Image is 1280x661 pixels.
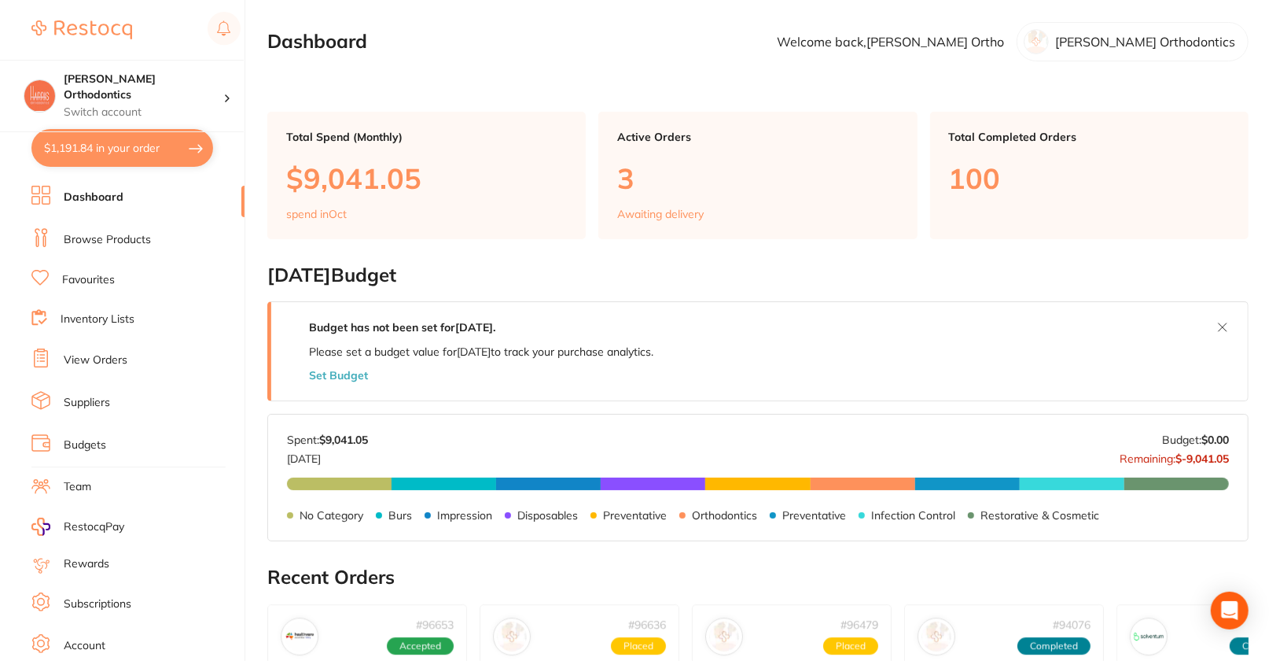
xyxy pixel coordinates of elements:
[709,622,739,652] img: Henry Schein Halas
[64,596,131,612] a: Subscriptions
[1201,433,1229,447] strong: $0.00
[628,619,666,631] p: # 96636
[871,509,955,522] p: Infection Control
[1053,619,1091,631] p: # 94076
[287,446,368,465] p: [DATE]
[949,131,1230,143] p: Total Completed Orders
[921,622,951,652] img: ORMCO PTY LIMITED
[598,112,917,239] a: Active Orders3Awaiting delivery
[286,131,567,143] p: Total Spend (Monthly)
[388,509,412,522] p: Burs
[64,72,223,102] h4: Harris Orthodontics
[64,438,106,453] a: Budgets
[930,112,1249,239] a: Total Completed Orders100
[62,272,115,288] a: Favourites
[64,556,109,572] a: Rewards
[300,509,363,522] p: No Category
[1055,35,1235,49] p: [PERSON_NAME] Orthodontics
[24,80,55,111] img: Harris Orthodontics
[31,518,50,536] img: RestocqPay
[603,509,667,522] p: Preventative
[287,434,368,446] p: Spent:
[64,395,110,411] a: Suppliers
[387,637,454,655] span: Accepted
[309,369,368,382] button: Set Budget
[286,208,347,220] p: spend in Oct
[267,112,586,239] a: Total Spend (Monthly)$9,041.05spend inOct
[777,35,1004,49] p: Welcome back, [PERSON_NAME] Ortho
[692,509,757,522] p: Orthodontics
[31,518,124,536] a: RestocqPay
[64,353,127,368] a: View Orders
[64,105,223,120] p: Switch account
[823,637,878,655] span: Placed
[1120,446,1229,465] p: Remaining:
[949,162,1230,194] p: 100
[840,619,878,631] p: # 96479
[285,622,314,652] img: Healthware Australia Ridley
[1162,434,1229,446] p: Budget:
[64,232,151,248] a: Browse Products
[319,433,368,447] strong: $9,041.05
[31,12,132,48] a: Restocq Logo
[617,208,704,220] p: Awaiting delivery
[61,312,134,327] a: Inventory Lists
[31,129,213,167] button: $1,191.84 in your order
[617,162,898,194] p: 3
[980,509,1099,522] p: Restorative & Cosmetic
[517,509,578,522] p: Disposables
[31,20,132,39] img: Restocq Logo
[267,31,367,53] h2: Dashboard
[1211,592,1249,630] div: Open Intercom Messenger
[309,320,495,334] strong: Budget has not been set for [DATE] .
[286,162,567,194] p: $9,041.05
[267,567,1249,589] h2: Recent Orders
[309,345,653,358] p: Please set a budget value for [DATE] to track your purchase analytics.
[617,131,898,143] p: Active Orders
[64,479,91,495] a: Team
[497,622,527,652] img: Adam Dental
[782,509,846,522] p: Preventative
[1175,452,1229,466] strong: $-9,041.05
[416,619,454,631] p: # 96653
[64,519,124,535] span: RestocqPay
[437,509,492,522] p: Impression
[1017,637,1091,655] span: Completed
[64,190,123,205] a: Dashboard
[611,637,666,655] span: Placed
[64,638,105,654] a: Account
[1134,622,1164,652] img: Solventum
[267,264,1249,286] h2: [DATE] Budget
